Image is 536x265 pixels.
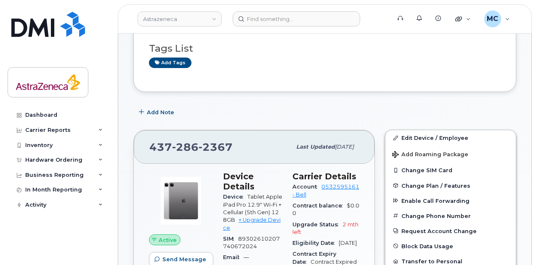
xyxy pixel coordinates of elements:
span: 2 mth left [292,221,358,235]
span: Active [159,236,177,244]
a: Add tags [149,58,191,68]
span: 2367 [199,141,233,153]
a: + Upgrade Device [223,217,281,231]
span: Contract Expired [310,259,357,265]
div: Marlo Cabansag [478,10,516,27]
span: [DATE] [339,240,357,246]
button: Change Plan / Features [385,178,516,193]
span: 89302610207740672024 [223,236,280,249]
button: Change SIM Card [385,163,516,178]
span: Send Message [162,255,206,263]
h3: Tags List [149,43,501,54]
span: Last updated [296,144,335,150]
span: — [244,254,249,260]
a: 0532595161 - Bell [292,184,359,197]
span: Contract Expiry Date [292,251,336,265]
input: Find something... [233,11,360,26]
img: image20231002-3703462-1oiag88.jpeg [156,176,206,226]
span: MC [487,14,498,24]
span: Upgrade Status [292,221,342,228]
span: Add Roaming Package [392,151,468,159]
span: Eligibility Date [292,240,339,246]
div: Quicklinks [449,10,477,27]
button: Change Phone Number [385,208,516,223]
a: Astrazeneca [138,11,222,26]
a: Edit Device / Employee [385,130,516,145]
span: Device [223,194,247,200]
span: Enable Call Forwarding [401,197,470,204]
h3: Device Details [223,171,282,192]
span: Email [223,254,244,260]
button: Block Data Usage [385,239,516,254]
h3: Carrier Details [292,171,359,181]
span: Account [292,184,321,190]
span: Change Plan / Features [401,182,470,189]
button: Add Note [133,105,181,120]
span: Tablet Apple iPad Pro 12.9" Wi-Fi + Cellular (5th Gen) 128GB [223,194,282,223]
button: Enable Call Forwarding [385,193,516,208]
span: Contract balance [292,202,347,209]
button: Request Account Change [385,223,516,239]
span: Add Note [147,108,174,116]
span: 286 [172,141,199,153]
span: 437 [149,141,233,153]
button: Add Roaming Package [385,145,516,163]
span: [DATE] [335,144,354,150]
span: SIM [223,236,238,242]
